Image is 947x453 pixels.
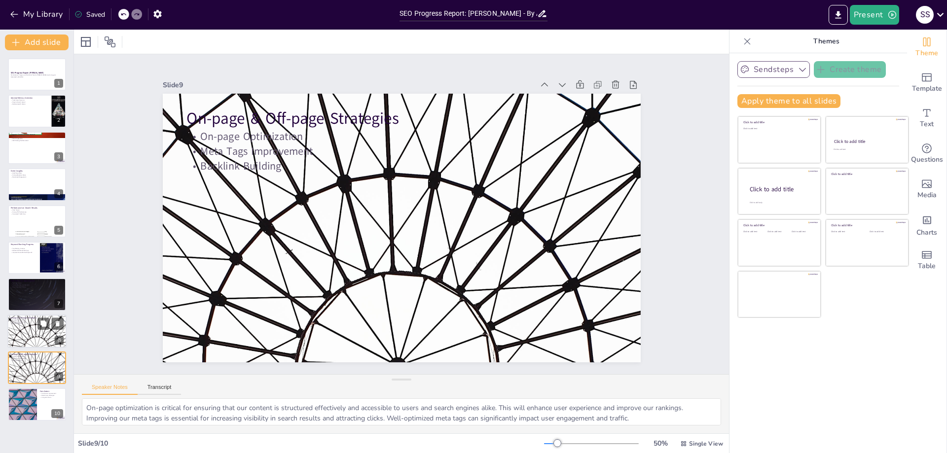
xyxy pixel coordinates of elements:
[907,243,947,278] div: Add a table
[8,242,66,274] div: 6
[40,394,63,396] p: Data-Driven Strategies
[138,384,182,395] button: Transcript
[40,392,63,394] p: Continuous Improvement
[8,205,66,238] div: 5
[649,439,672,448] div: 50 %
[907,172,947,207] div: Add images, graphics, shapes or video
[54,372,63,381] div: 9
[7,314,67,348] div: 8
[834,139,900,144] div: Click to add title
[400,6,537,21] input: Insert title
[11,101,49,103] p: Organic Search Impact
[831,231,862,233] div: Click to add text
[54,79,63,88] div: 1
[74,10,105,19] div: Saved
[916,6,934,24] div: S S
[11,357,63,359] p: Meta Tags Improvement
[737,94,840,108] button: Apply theme to all slides
[912,83,942,94] span: Template
[78,34,94,50] div: Layout
[51,409,63,418] div: 10
[918,261,936,272] span: Table
[11,207,63,209] p: Performance on Search Results
[743,120,814,124] div: Click to add title
[907,207,947,243] div: Add charts and graphs
[7,6,67,22] button: My Library
[10,321,64,323] p: Meta Tags Improvement
[11,248,37,250] p: Top Ranking Increase
[743,128,814,130] div: Click to add text
[11,211,63,213] p: Strong CTR Performance
[814,61,886,78] button: Create theme
[11,176,63,178] p: Meaningful Engagement
[40,396,63,398] p: Long-term Focus
[55,336,64,345] div: 8
[54,152,63,161] div: 3
[750,185,813,193] div: Click to add title
[52,317,64,329] button: Delete Slide
[920,119,934,130] span: Text
[10,319,64,321] p: On-page Optimization
[54,116,63,125] div: 2
[11,353,63,356] p: On-page & Off-page Strategies
[78,439,544,448] div: Slide 9 / 10
[8,132,66,164] div: 3
[10,322,64,324] p: Backlink Building
[8,278,66,311] div: 7
[11,251,37,253] p: Improved Lower-Ranked Keywords
[917,190,937,201] span: Media
[8,168,66,201] div: 4
[755,30,897,53] p: Themes
[11,249,37,251] p: Reduced Mid-Level Rankings
[737,61,810,78] button: Sendsteps
[907,65,947,101] div: Add ready made slides
[11,243,37,246] p: Keyword Ranking Progress
[11,174,63,176] p: Strong Retention Rates
[767,231,790,233] div: Click to add text
[907,30,947,65] div: Change the overall theme
[11,356,63,358] p: On-page Optimization
[792,231,814,233] div: Click to add text
[8,95,66,127] div: 2
[11,280,63,283] p: Next Steps for Improvement
[40,390,63,393] p: Conclusion
[11,282,63,284] p: Technical Issues
[11,133,63,136] p: Organic Search Performance
[829,5,848,25] button: Export to PowerPoint
[5,35,69,50] button: Add slide
[11,286,63,288] p: Meta Tags Optimization
[8,351,66,384] div: 9
[104,36,116,48] span: Position
[915,48,938,59] span: Theme
[11,71,44,74] strong: SEO Progress Report: [PERSON_NAME]
[8,58,66,91] div: 1
[689,440,723,448] span: Single View
[907,136,947,172] div: Get real-time input from your audience
[11,99,49,101] p: Total Users Overview
[907,101,947,136] div: Add text boxes
[11,138,63,139] p: User Engagement
[11,284,63,286] p: Content Quality Improvement
[11,173,63,174] p: High Page Views
[743,223,814,227] div: Click to add title
[8,388,66,420] div: 10
[11,213,63,215] p: Consistent Traffic Flow
[11,136,63,138] p: Dominance of Organic Search
[850,5,899,25] button: Present
[11,170,63,173] p: Event Insights
[916,5,934,25] button: S S
[54,226,63,235] div: 5
[916,227,937,238] span: Charts
[831,172,902,176] div: Click to add title
[834,148,899,151] div: Click to add text
[870,231,901,233] div: Click to add text
[750,201,812,204] div: Click to add body
[54,299,63,308] div: 7
[54,262,63,271] div: 6
[11,209,63,211] p: Click Trends
[11,97,49,100] p: General Metrics Overview
[10,316,64,319] p: On-page & Off-page Strategies
[54,189,63,198] div: 4
[11,359,63,361] p: Backlink Building
[37,317,49,329] button: Duplicate Slide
